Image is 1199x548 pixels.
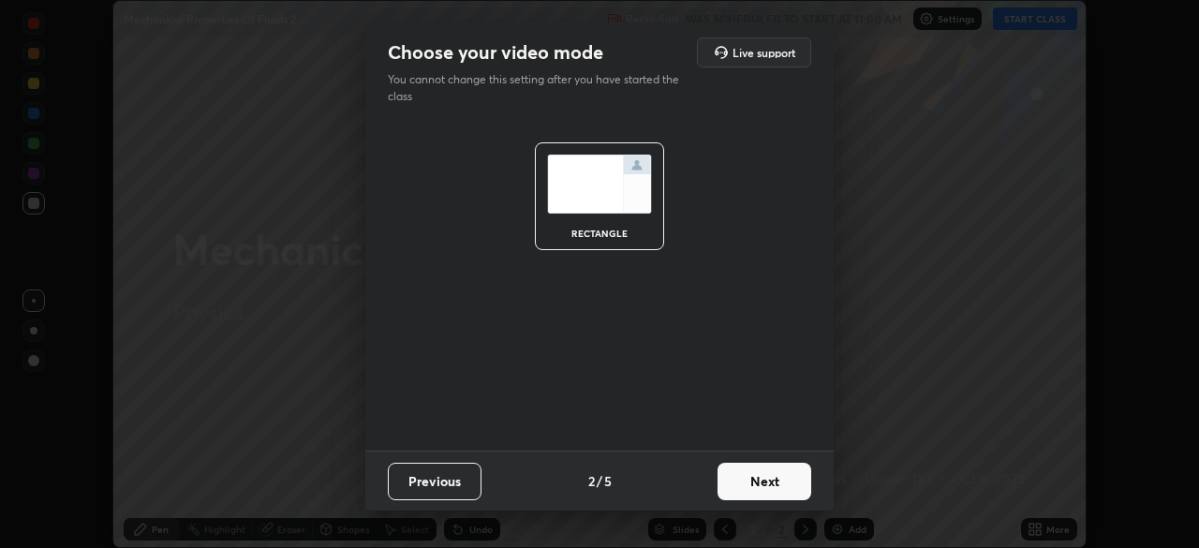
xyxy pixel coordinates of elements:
[547,155,652,214] img: normalScreenIcon.ae25ed63.svg
[388,40,603,65] h2: Choose your video mode
[588,471,595,491] h4: 2
[562,229,637,238] div: rectangle
[388,71,691,105] p: You cannot change this setting after you have started the class
[388,463,481,500] button: Previous
[597,471,602,491] h4: /
[733,47,795,58] h5: Live support
[604,471,612,491] h4: 5
[718,463,811,500] button: Next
